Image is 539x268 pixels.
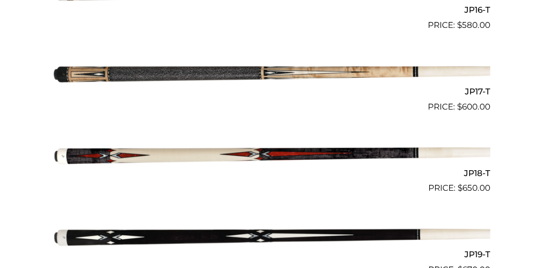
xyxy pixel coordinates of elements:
[49,117,490,191] img: JP18-T
[458,183,462,193] span: $
[458,183,490,193] bdi: 650.00
[457,102,462,112] span: $
[457,20,462,30] span: $
[49,117,490,195] a: JP18-T $650.00
[457,102,490,112] bdi: 600.00
[49,36,490,109] img: JP17-T
[49,36,490,113] a: JP17-T $600.00
[457,20,490,30] bdi: 580.00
